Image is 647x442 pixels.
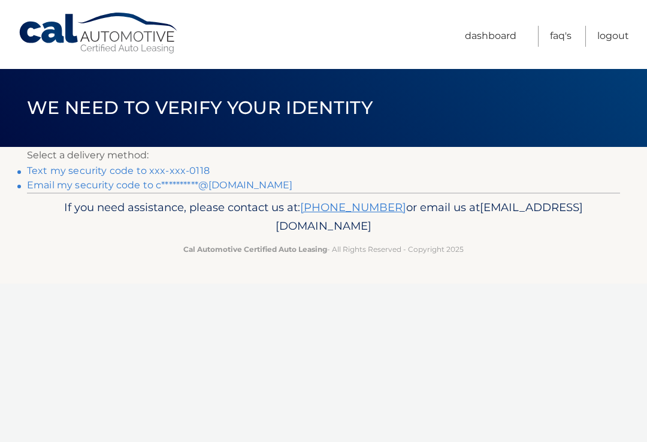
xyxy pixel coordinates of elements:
[18,12,180,55] a: Cal Automotive
[27,165,210,176] a: Text my security code to xxx-xxx-0118
[27,97,373,119] span: We need to verify your identity
[550,26,572,47] a: FAQ's
[300,200,406,214] a: [PHONE_NUMBER]
[183,245,327,254] strong: Cal Automotive Certified Auto Leasing
[45,243,602,255] p: - All Rights Reserved - Copyright 2025
[27,179,292,191] a: Email my security code to c**********@[DOMAIN_NAME]
[45,198,602,236] p: If you need assistance, please contact us at: or email us at
[597,26,629,47] a: Logout
[27,147,620,164] p: Select a delivery method:
[465,26,516,47] a: Dashboard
